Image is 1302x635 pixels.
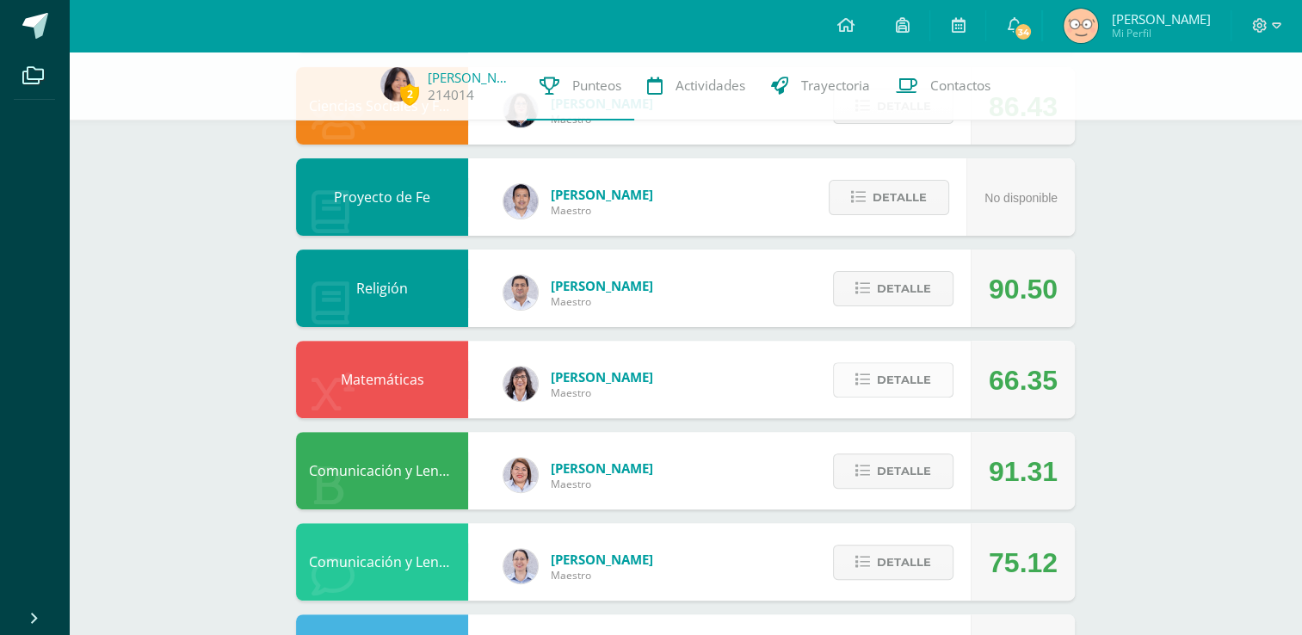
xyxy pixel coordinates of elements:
[873,182,927,213] span: Detalle
[572,77,621,95] span: Punteos
[829,180,949,215] button: Detalle
[296,250,468,327] div: Religión
[758,52,883,120] a: Trayectoria
[551,551,653,568] span: [PERSON_NAME]
[551,294,653,309] span: Maestro
[551,385,653,400] span: Maestro
[551,568,653,583] span: Maestro
[503,275,538,310] img: 15aaa72b904403ebb7ec886ca542c491.png
[551,368,653,385] span: [PERSON_NAME]
[989,250,1058,328] div: 90.50
[503,367,538,401] img: 11d0a4ab3c631824f792e502224ffe6b.png
[877,273,931,305] span: Detalle
[503,549,538,583] img: daba15fc5312cea3888e84612827f950.png
[380,67,415,102] img: e55739a33b56c2a15e7579238a7df6b6.png
[801,77,870,95] span: Trayectoria
[833,271,953,306] button: Detalle
[989,524,1058,601] div: 75.12
[984,191,1058,205] span: No disponible
[296,341,468,418] div: Matemáticas
[551,277,653,294] span: [PERSON_NAME]
[1111,26,1210,40] span: Mi Perfil
[877,455,931,487] span: Detalle
[1014,22,1033,41] span: 34
[883,52,1003,120] a: Contactos
[634,52,758,120] a: Actividades
[1064,9,1098,43] img: fd306861ef862bb41144000d8b4d6f5f.png
[833,545,953,580] button: Detalle
[551,459,653,477] span: [PERSON_NAME]
[877,546,931,578] span: Detalle
[989,433,1058,510] div: 91.31
[877,364,931,396] span: Detalle
[1111,10,1210,28] span: [PERSON_NAME]
[428,86,474,104] a: 214014
[503,184,538,219] img: 4582bc727a9698f22778fe954f29208c.png
[428,69,514,86] a: [PERSON_NAME]
[989,342,1058,419] div: 66.35
[930,77,990,95] span: Contactos
[503,458,538,492] img: a4e180d3c88e615cdf9cba2a7be06673.png
[833,453,953,489] button: Detalle
[296,523,468,601] div: Comunicación y Lenguaje Inglés
[676,77,745,95] span: Actividades
[551,203,653,218] span: Maestro
[527,52,634,120] a: Punteos
[833,362,953,398] button: Detalle
[551,186,653,203] span: [PERSON_NAME]
[296,158,468,236] div: Proyecto de Fe
[400,83,419,105] span: 2
[551,477,653,491] span: Maestro
[296,432,468,509] div: Comunicación y Lenguaje Idioma Español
